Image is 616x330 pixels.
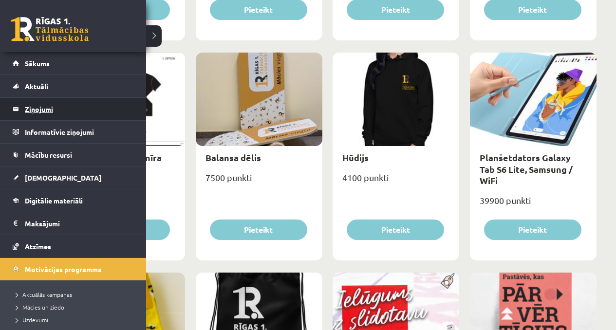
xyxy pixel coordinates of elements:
span: Digitālie materiāli [25,196,83,205]
img: Populāra prece [437,273,459,289]
span: Aktuāli [25,82,48,91]
legend: Ziņojumi [25,98,134,120]
legend: Informatīvie ziņojumi [25,121,134,143]
a: Ziņojumi [13,98,134,120]
div: 39900 punkti [470,192,597,217]
span: Atzīmes [25,242,51,251]
span: Aktuālās kampaņas [12,291,72,298]
a: Informatīvie ziņojumi [13,121,134,143]
a: Aktuālās kampaņas [12,290,136,299]
legend: Maksājumi [25,212,134,235]
span: Mācību resursi [25,150,72,159]
a: Hūdijs [342,152,369,163]
span: Mācies un ziedo [12,303,64,311]
a: Maksājumi [13,212,134,235]
a: Mācību resursi [13,144,134,166]
span: Motivācijas programma [25,265,102,274]
a: [DEMOGRAPHIC_DATA] [13,166,134,189]
button: Pieteikt [210,220,307,240]
div: 7500 punkti [196,169,322,194]
a: Rīgas 1. Tālmācības vidusskola [11,17,89,41]
a: Uzdevumi [12,315,136,324]
a: Planšetdators Galaxy Tab S6 Lite, Samsung / WiFi [480,152,573,186]
a: Aktuāli [13,75,134,97]
span: Sākums [25,59,50,68]
button: Pieteikt [347,220,444,240]
a: Sākums [13,52,134,74]
span: Uzdevumi [12,316,48,324]
a: Digitālie materiāli [13,189,134,212]
a: Atzīmes [13,235,134,257]
a: Balansa dēlis [205,152,261,163]
button: Pieteikt [484,220,581,240]
span: [DEMOGRAPHIC_DATA] [25,173,101,182]
a: Motivācijas programma [13,258,134,280]
div: 4100 punkti [333,169,459,194]
a: Mācies un ziedo [12,303,136,312]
